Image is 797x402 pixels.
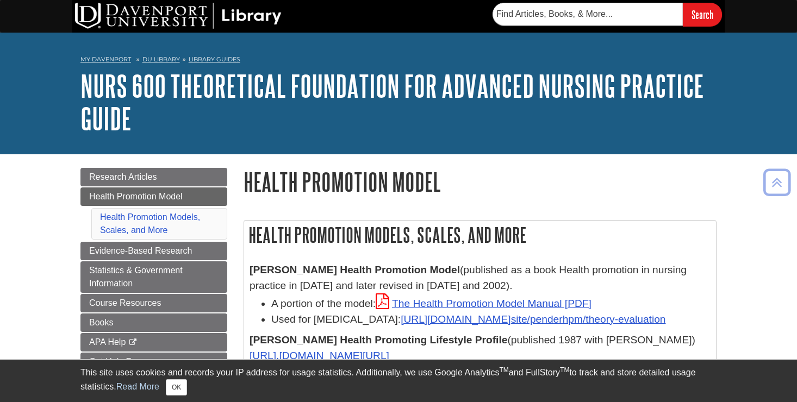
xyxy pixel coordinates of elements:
div: Guide Page Menu [80,168,227,384]
input: Find Articles, Books, & More... [493,3,683,26]
a: Statistics & Government Information [80,261,227,293]
a: Read More [116,382,159,391]
h2: Health Promotion Models, Scales, and More [244,221,716,249]
a: The Health Promotion Model Manual [376,298,591,309]
a: Back to Top [759,175,794,190]
li: Used for [MEDICAL_DATA]: [271,312,711,328]
a: Library Guides [189,55,240,63]
span: Research Articles [89,172,157,181]
h1: Health Promotion Model [244,168,717,196]
a: Course Resources [80,294,227,312]
span: Evidence-Based Research [89,246,192,255]
a: Health Promotion Model [80,187,227,206]
a: DU Library [142,55,180,63]
a: [URL][DOMAIN_NAME]site/penderhpm/theory-evaluation [401,313,665,325]
span: Course Resources [89,298,161,307]
button: Close [166,379,187,395]
a: [URL].[DOMAIN_NAME][URL] [250,350,389,361]
a: My Davenport [80,55,131,64]
li: A portion of the model: [271,294,711,312]
span: Health Promotion Model [89,192,183,201]
a: Evidence-Based Research [80,242,227,260]
div: (published 1987 with [PERSON_NAME]) [250,332,711,348]
strong: [PERSON_NAME] Health Promotion Model [250,264,460,275]
div: (published as a book Health promotion in nursing practice in [DATE] and later revised in [DATE] a... [250,262,711,294]
a: Books [80,313,227,332]
a: Health Promotion Models, Scales, and More [100,212,200,235]
form: Searches DU Library's articles, books, and more [493,3,722,26]
a: NURS 600 Theoretical Foundation for Advanced Nursing Practice Guide [80,69,704,135]
strong: [PERSON_NAME] Health Promoting Lifestyle Profile [250,334,507,346]
nav: breadcrumb [80,52,717,70]
sup: TM [560,366,569,374]
img: DU Library [75,3,282,29]
div: This site uses cookies and records your IP address for usage statistics. Additionally, we use Goo... [80,366,717,395]
input: Search [683,3,722,26]
a: APA Help [80,333,227,351]
span: APA Help [89,337,126,347]
a: Get Help From [PERSON_NAME] [80,353,227,384]
span: Statistics & Government Information [89,266,183,288]
span: Get Help From [PERSON_NAME] [89,357,161,379]
sup: TM [499,366,508,374]
span: Books [89,318,113,327]
i: This link opens in a new window [128,339,138,346]
a: Research Articles [80,168,227,186]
